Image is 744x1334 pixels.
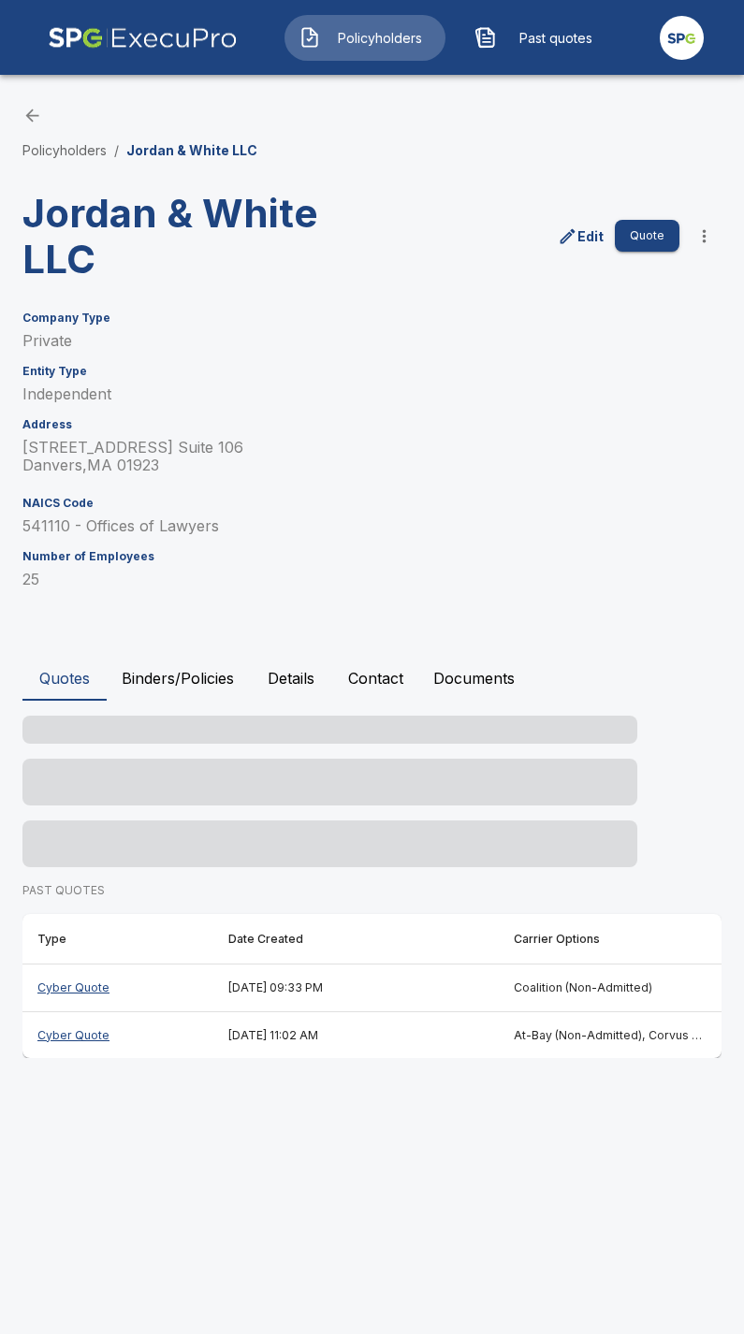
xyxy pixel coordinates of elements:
span: Policyholders [328,28,431,48]
th: Type [22,914,213,964]
a: back [22,106,42,125]
nav: breadcrumb [22,140,257,160]
h3: Jordan & White LLC [22,190,365,282]
th: [DATE] 09:33 PM [213,964,500,1012]
h6: Entity Type [22,365,722,378]
h6: Address [22,418,722,431]
button: Binders/Policies [107,656,249,701]
li: / [114,140,119,160]
p: PAST QUOTES [22,882,722,899]
img: Agency Icon [660,16,704,60]
img: Past quotes Icon [474,26,497,49]
p: 541110 - Offices of Lawyers [22,517,722,535]
th: Cyber Quote [22,1011,213,1058]
p: Private [22,332,722,350]
button: more [687,219,722,254]
a: Policyholders [22,142,107,158]
p: 25 [22,571,722,588]
span: Past quotes [504,28,607,48]
th: At-Bay (Non-Admitted), Corvus Cyber (Non-Admitted), Tokio Marine TMHCC (Non-Admitted), Beazley, E... [499,1011,722,1058]
button: Contact [333,656,418,701]
th: Carrier Options [499,914,722,964]
p: Independent [22,385,722,403]
button: Documents [418,656,530,701]
img: Policyholders Icon [299,26,321,49]
p: Jordan & White LLC [126,140,257,160]
h6: NAICS Code [22,497,722,510]
p: [STREET_ADDRESS] Suite 106 Danvers , MA 01923 [22,439,722,474]
button: Details [249,656,333,701]
button: Past quotes IconPast quotes [460,15,621,61]
h6: Company Type [22,312,722,325]
th: Coalition (Non-Admitted) [499,964,722,1012]
h6: Number of Employees [22,550,722,563]
img: AA Logo [48,8,238,67]
table: responsive table [22,914,722,1058]
button: Quote [615,220,679,251]
div: policyholder tabs [22,656,722,701]
button: Policyholders IconPolicyholders [284,15,445,61]
button: Quotes [22,656,107,701]
th: Cyber Quote [22,964,213,1012]
p: Edit [577,226,604,246]
a: Agency Icon [660,8,704,67]
a: edit [554,223,607,250]
th: [DATE] 11:02 AM [213,1011,500,1058]
th: Date Created [213,914,500,964]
